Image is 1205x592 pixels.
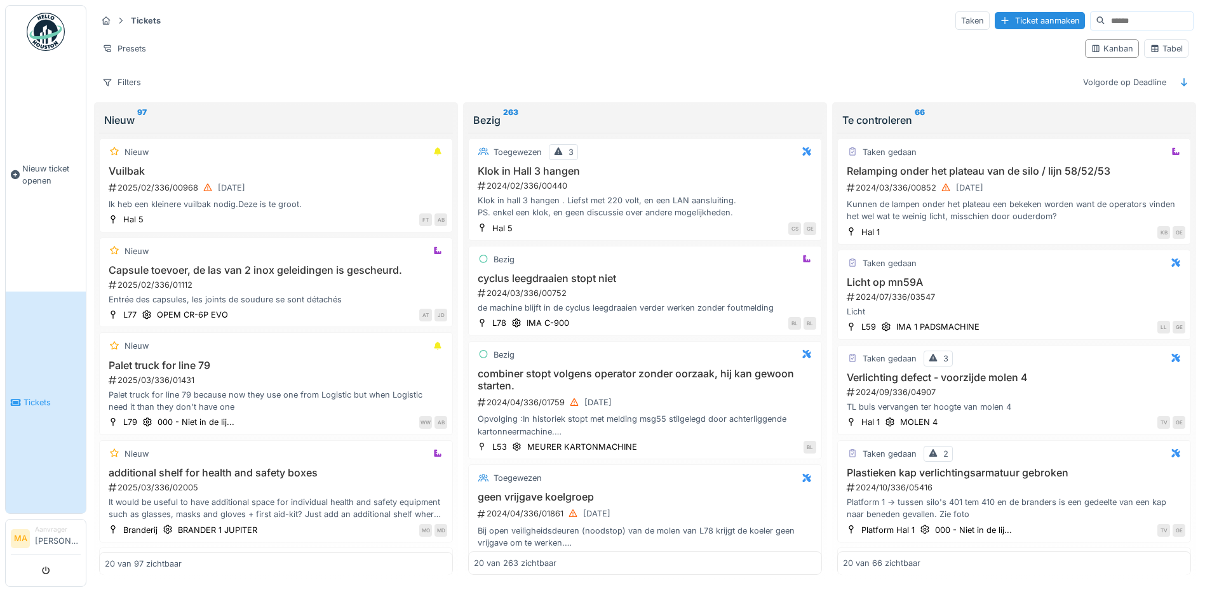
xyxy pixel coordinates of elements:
[804,441,816,454] div: BL
[419,416,432,429] div: WW
[126,15,166,27] strong: Tickets
[107,180,447,196] div: 2025/02/336/00968
[861,524,915,536] div: Platform Hal 1
[845,481,1185,494] div: 2024/10/336/05416
[157,309,228,321] div: OPEM CR-6P EVO
[494,349,515,361] div: Bezig
[935,524,1012,536] div: 000 - Niet in de lij...
[1173,524,1185,537] div: GE
[105,557,182,569] div: 20 van 97 zichtbaar
[105,496,447,520] div: It would be useful to have additional space for individual health and safety equipment such as gl...
[861,416,880,428] div: Hal 1
[492,441,507,453] div: L53
[105,467,447,479] h3: additional shelf for health and safety boxes
[843,372,1185,384] h3: Verlichting defect - voorzijde molen 4
[788,317,801,330] div: BL
[105,360,447,372] h3: Palet truck for line 79
[22,163,81,187] span: Nieuw ticket openen
[503,112,518,128] sup: 263
[474,165,816,177] h3: Klok in Hall 3 hangen
[6,292,86,513] a: Tickets
[123,416,137,428] div: L79
[527,441,637,453] div: MEURER KARTONMACHINE
[434,309,447,321] div: JD
[474,368,816,392] h3: combiner stopt volgens operator zonder oorzaak, hij kan gewoon starten.
[105,198,447,210] div: Ik heb een kleinere vuilbak nodig.Deze is te groot.
[1157,524,1170,537] div: TV
[788,222,801,235] div: CS
[494,146,542,158] div: Toegewezen
[419,309,432,321] div: AT
[915,112,925,128] sup: 66
[123,524,158,536] div: Branderij
[584,396,612,408] div: [DATE]
[107,279,447,291] div: 2025/02/336/01112
[843,198,1185,222] div: Kunnen de lampen onder het plateau een bekeken worden want de operators vinden het wel wat te wei...
[105,389,447,413] div: Palet truck for line 79 because now they use one from Logistic but when Logistic need it than the...
[845,386,1185,398] div: 2024/09/336/04907
[97,39,152,58] div: Presets
[1150,43,1183,55] div: Tabel
[123,309,137,321] div: L77
[583,508,610,520] div: [DATE]
[105,264,447,276] h3: Capsule toevoer, de las van 2 inox geleidingen is gescheurd.
[434,524,447,537] div: MD
[476,506,816,521] div: 2024/04/336/01861
[1173,416,1185,429] div: GE
[1173,226,1185,239] div: GE
[107,374,447,386] div: 2025/03/336/01431
[474,557,556,569] div: 20 van 263 zichtbaar
[804,317,816,330] div: BL
[863,448,917,460] div: Taken gedaan
[492,317,506,329] div: L78
[434,416,447,429] div: AB
[843,276,1185,288] h3: Licht op mn59A
[1157,321,1170,333] div: LL
[125,448,149,460] div: Nieuw
[11,525,81,555] a: MA Aanvrager[PERSON_NAME]
[35,525,81,534] div: Aanvrager
[105,165,447,177] h3: Vuilbak
[125,340,149,352] div: Nieuw
[569,146,574,158] div: 3
[843,306,1185,318] div: Licht
[861,226,880,238] div: Hal 1
[896,321,979,333] div: IMA 1 PADSMACHINE
[494,253,515,266] div: Bezig
[843,165,1185,177] h3: Relamping onder het plateau van de silo / lijn 58/52/53
[842,112,1186,128] div: Te controleren
[845,180,1185,196] div: 2024/03/336/00852
[843,557,920,569] div: 20 van 66 zichtbaar
[1157,226,1170,239] div: KB
[24,396,81,408] span: Tickets
[218,182,245,194] div: [DATE]
[476,394,816,410] div: 2024/04/336/01759
[1157,416,1170,429] div: TV
[158,416,234,428] div: 000 - Niet in de lij...
[474,491,816,503] h3: geen vrijgave koelgroep
[125,146,149,158] div: Nieuw
[6,58,86,292] a: Nieuw ticket openen
[434,213,447,226] div: AB
[494,472,542,484] div: Toegewezen
[492,222,513,234] div: Hal 5
[474,272,816,285] h3: cyclus leegdraaien stopt niet
[97,73,147,91] div: Filters
[419,213,432,226] div: FT
[105,293,447,306] div: Entrée des capsules, les joints de soudure se sont détachés
[1173,321,1185,333] div: GE
[419,524,432,537] div: MO
[943,448,948,460] div: 2
[137,112,147,128] sup: 97
[125,245,149,257] div: Nieuw
[104,112,448,128] div: Nieuw
[474,413,816,437] div: Opvolging :In historiek stopt met melding msg55 stilgelegd door achterliggende kartonneermachine....
[27,13,65,51] img: Badge_color-CXgf-gQk.svg
[1091,43,1133,55] div: Kanban
[943,353,948,365] div: 3
[863,257,917,269] div: Taken gedaan
[474,525,816,549] div: Bij open veiligheidsdeuren (noodstop) van de molen van L78 krijgt de koeler geen vrijgave om te w...
[845,291,1185,303] div: 2024/07/336/03547
[107,481,447,494] div: 2025/03/336/02005
[1077,73,1172,91] div: Volgorde op Deadline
